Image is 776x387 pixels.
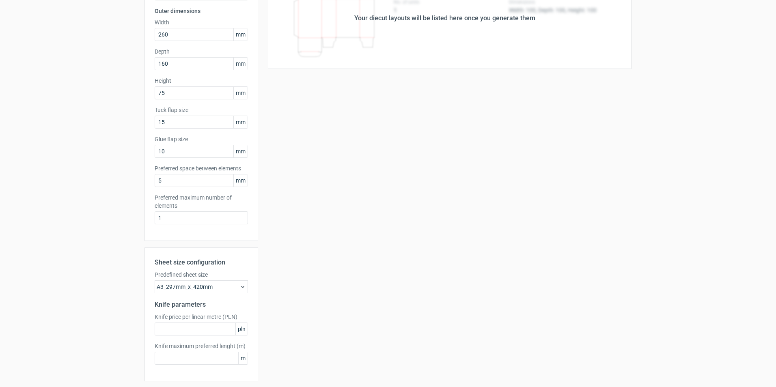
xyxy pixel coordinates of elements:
[233,58,248,70] span: mm
[238,352,248,364] span: m
[235,323,248,335] span: pln
[155,18,248,26] label: Width
[233,28,248,41] span: mm
[155,77,248,85] label: Height
[155,300,248,310] h2: Knife parameters
[155,135,248,143] label: Glue flap size
[155,193,248,210] label: Preferred maximum number of elements
[155,47,248,56] label: Depth
[233,116,248,128] span: mm
[354,13,535,23] div: Your diecut layouts will be listed here once you generate them
[155,271,248,279] label: Predefined sheet size
[155,7,248,15] h3: Outer dimensions
[155,342,248,350] label: Knife maximum preferred lenght (m)
[155,258,248,267] h2: Sheet size configuration
[233,174,248,187] span: mm
[233,87,248,99] span: mm
[233,145,248,157] span: mm
[155,106,248,114] label: Tuck flap size
[155,313,248,321] label: Knife price per linear metre (PLN)
[155,164,248,172] label: Preferred space between elements
[155,280,248,293] div: A3_297mm_x_420mm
